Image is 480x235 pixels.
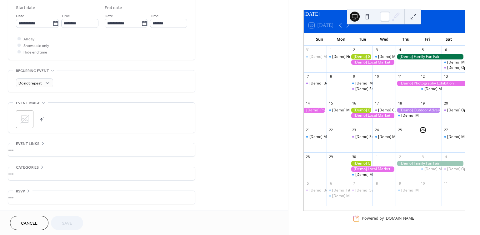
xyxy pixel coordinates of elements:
[397,74,402,79] div: 11
[18,80,42,87] span: Do not repeat
[372,108,396,113] div: [Demo] Culinary Cooking Class
[332,193,380,199] div: [Demo] Morning Yoga Bliss
[309,188,359,193] div: [Demo] Book Club Gathering
[421,48,425,52] div: 5
[397,48,402,52] div: 4
[350,60,396,65] div: [Demo] Local Market
[350,166,396,172] div: [Demo] Local Market
[350,172,373,177] div: [Demo] Morning Yoga Bliss
[374,154,379,159] div: 1
[8,143,195,156] div: •••
[304,54,327,59] div: [Demo] Morning Yoga Bliss
[309,134,357,140] div: [Demo] Morning Yoga Bliss
[306,181,310,186] div: 5
[362,216,415,221] div: Powered by
[16,164,39,171] span: Categories
[350,81,373,86] div: [Demo] Morning Yoga Bliss
[374,101,379,105] div: 17
[352,48,356,52] div: 2
[378,108,432,113] div: [Demo] Culinary Cooking Class
[443,128,448,132] div: 27
[327,193,350,199] div: [Demo] Morning Yoga Bliss
[304,81,327,86] div: [Demo] Book Club Gathering
[327,54,350,59] div: [Demo] Fitness Bootcamp
[23,49,47,56] span: Hide end time
[309,81,359,86] div: [Demo] Book Club Gathering
[443,181,448,186] div: 11
[328,154,333,159] div: 29
[374,48,379,52] div: 3
[421,101,425,105] div: 19
[443,48,448,52] div: 6
[442,134,465,140] div: [Demo] Morning Yoga Bliss
[397,181,402,186] div: 9
[350,113,396,118] div: [Demo] Local Market
[374,181,379,186] div: 8
[442,65,465,70] div: [Demo] Open Mic Night
[355,172,403,177] div: [Demo] Morning Yoga Bliss
[401,113,449,118] div: [Demo] Morning Yoga Bliss
[328,101,333,105] div: 15
[397,154,402,159] div: 2
[16,5,35,11] div: Start date
[105,5,122,11] div: End date
[424,86,472,92] div: [Demo] Morning Yoga Bliss
[421,181,425,186] div: 10
[443,101,448,105] div: 20
[16,188,25,195] span: RSVP
[327,188,350,193] div: [Demo] Fitness Bootcamp
[21,220,37,227] span: Cancel
[355,134,402,140] div: [Demo] Seniors' Social Tea
[304,10,465,18] div: [DATE]
[352,154,356,159] div: 30
[438,33,460,46] div: Sat
[374,74,379,79] div: 10
[396,81,465,86] div: [Demo] Photography Exhibition
[23,43,49,49] span: Show date only
[306,101,310,105] div: 14
[304,134,327,140] div: [Demo] Morning Yoga Bliss
[352,74,356,79] div: 9
[352,33,373,46] div: Tue
[395,33,417,46] div: Thu
[350,108,373,113] div: [Demo] Gardening Workshop
[352,128,356,132] div: 23
[378,134,426,140] div: [Demo] Morning Yoga Bliss
[306,48,310,52] div: 31
[397,101,402,105] div: 18
[421,128,425,132] div: 26
[396,108,442,113] div: [Demo] Outdoor Adventure Day
[328,48,333,52] div: 1
[328,181,333,186] div: 6
[328,74,333,79] div: 8
[306,154,310,159] div: 28
[396,188,419,193] div: [Demo] Morning Yoga Bliss
[419,86,442,92] div: [Demo] Morning Yoga Bliss
[424,166,472,172] div: [Demo] Morning Yoga Bliss
[10,216,48,230] button: Cancel
[16,13,24,19] span: Date
[304,188,327,193] div: [Demo] Book Club Gathering
[352,101,356,105] div: 16
[332,54,377,59] div: [Demo] Fitness Bootcamp
[396,54,465,59] div: [Demo] Family Fun Fair
[421,74,425,79] div: 12
[372,134,396,140] div: [Demo] Morning Yoga Bliss
[355,86,402,92] div: [Demo] Seniors' Social Tea
[350,86,373,92] div: [Demo] Seniors' Social Tea
[442,60,465,65] div: [Demo] Morning Yoga Bliss
[61,13,70,19] span: Time
[309,54,357,59] div: [Demo] Morning Yoga Bliss
[355,81,403,86] div: [Demo] Morning Yoga Bliss
[396,161,465,166] div: [Demo] Family Fun Fair
[373,33,395,46] div: Wed
[442,108,465,113] div: [Demo] Open Mic Night
[443,154,448,159] div: 4
[417,33,438,46] div: Fri
[327,108,350,113] div: [Demo] Morning Yoga Bliss
[419,166,442,172] div: [Demo] Morning Yoga Bliss
[352,181,356,186] div: 7
[385,216,415,221] a: [DOMAIN_NAME]
[309,33,330,46] div: Sun
[442,166,465,172] div: [Demo] Open Mic Night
